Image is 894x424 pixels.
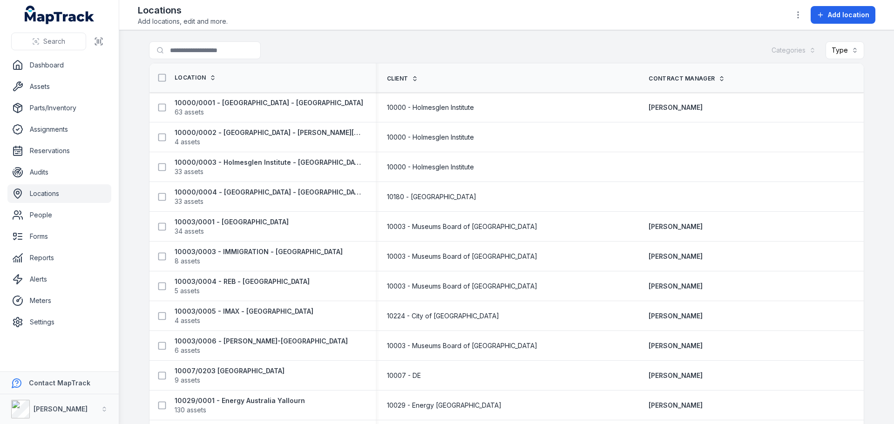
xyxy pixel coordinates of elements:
a: 10000/0003 - Holmesglen Institute - [GEOGRAPHIC_DATA]33 assets [175,158,365,176]
span: 10003 - Museums Board of [GEOGRAPHIC_DATA] [387,282,537,291]
strong: 10003/0003 - IMMIGRATION - [GEOGRAPHIC_DATA] [175,247,343,256]
span: 10003 - Museums Board of [GEOGRAPHIC_DATA] [387,341,537,350]
a: [PERSON_NAME] [649,341,703,350]
strong: 10003/0001 - [GEOGRAPHIC_DATA] [175,217,289,227]
a: Dashboard [7,56,111,74]
span: 10000 - Holmesglen Institute [387,162,474,172]
strong: 10003/0004 - REB - [GEOGRAPHIC_DATA] [175,277,310,286]
strong: 10007/0203 [GEOGRAPHIC_DATA] [175,366,284,376]
button: Search [11,33,86,50]
a: Forms [7,227,111,246]
a: [PERSON_NAME] [649,401,703,410]
span: 10000 - Holmesglen Institute [387,133,474,142]
a: Location [175,74,216,81]
a: Alerts [7,270,111,289]
span: 10003 - Museums Board of [GEOGRAPHIC_DATA] [387,222,537,231]
a: 10000/0001 - [GEOGRAPHIC_DATA] - [GEOGRAPHIC_DATA]63 assets [175,98,363,117]
strong: 10000/0003 - Holmesglen Institute - [GEOGRAPHIC_DATA] [175,158,365,167]
strong: 10000/0001 - [GEOGRAPHIC_DATA] - [GEOGRAPHIC_DATA] [175,98,363,108]
strong: 10000/0002 - [GEOGRAPHIC_DATA] - [PERSON_NAME][GEOGRAPHIC_DATA] [175,128,365,137]
span: 9 assets [175,376,200,385]
span: 10003 - Museums Board of [GEOGRAPHIC_DATA] [387,252,537,261]
span: Client [387,75,408,82]
a: Assets [7,77,111,96]
a: [PERSON_NAME] [649,252,703,261]
span: 10000 - Holmesglen Institute [387,103,474,112]
a: 10000/0004 - [GEOGRAPHIC_DATA] - [GEOGRAPHIC_DATA]33 assets [175,188,365,206]
span: 5 assets [175,286,200,296]
span: Add location [828,10,869,20]
a: People [7,206,111,224]
a: 10003/0001 - [GEOGRAPHIC_DATA]34 assets [175,217,289,236]
h2: Locations [138,4,228,17]
a: 10003/0004 - REB - [GEOGRAPHIC_DATA]5 assets [175,277,310,296]
span: 130 assets [175,405,206,415]
span: Add locations, edit and more. [138,17,228,26]
a: [PERSON_NAME] [649,282,703,291]
span: 4 assets [175,137,200,147]
a: [PERSON_NAME] [649,103,703,112]
a: Parts/Inventory [7,99,111,117]
a: Settings [7,313,111,331]
span: 33 assets [175,197,203,206]
a: Client [387,75,419,82]
span: Contract Manager [649,75,715,82]
span: 8 assets [175,256,200,266]
span: Location [175,74,206,81]
a: Audits [7,163,111,182]
a: 10003/0003 - IMMIGRATION - [GEOGRAPHIC_DATA]8 assets [175,247,343,266]
a: Meters [7,291,111,310]
button: Type [826,41,864,59]
span: 10029 - Energy [GEOGRAPHIC_DATA] [387,401,501,410]
a: [PERSON_NAME] [649,222,703,231]
strong: 10003/0006 - [PERSON_NAME]-[GEOGRAPHIC_DATA] [175,337,348,346]
span: 10180 - [GEOGRAPHIC_DATA] [387,192,476,202]
a: 10003/0006 - [PERSON_NAME]-[GEOGRAPHIC_DATA]6 assets [175,337,348,355]
span: 33 assets [175,167,203,176]
span: 6 assets [175,346,200,355]
span: Search [43,37,65,46]
a: 10029/0001 - Energy Australia Yallourn130 assets [175,396,305,415]
a: Assignments [7,120,111,139]
a: Reservations [7,141,111,160]
a: 10000/0002 - [GEOGRAPHIC_DATA] - [PERSON_NAME][GEOGRAPHIC_DATA]4 assets [175,128,365,147]
strong: 10029/0001 - Energy Australia Yallourn [175,396,305,405]
a: Contract Manager [649,75,725,82]
a: [PERSON_NAME] [649,311,703,321]
strong: 10000/0004 - [GEOGRAPHIC_DATA] - [GEOGRAPHIC_DATA] [175,188,365,197]
a: [PERSON_NAME] [649,371,703,380]
span: 10224 - City of [GEOGRAPHIC_DATA] [387,311,499,321]
a: Locations [7,184,111,203]
span: 4 assets [175,316,200,325]
strong: 10003/0005 - IMAX - [GEOGRAPHIC_DATA] [175,307,313,316]
span: 63 assets [175,108,204,117]
a: Reports [7,249,111,267]
a: MapTrack [25,6,95,24]
span: 10007 - DE [387,371,421,380]
strong: Contact MapTrack [29,379,90,387]
strong: [PERSON_NAME] [34,405,88,413]
a: 10007/0203 [GEOGRAPHIC_DATA]9 assets [175,366,284,385]
button: Add location [811,6,875,24]
a: 10003/0005 - IMAX - [GEOGRAPHIC_DATA]4 assets [175,307,313,325]
span: 34 assets [175,227,204,236]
